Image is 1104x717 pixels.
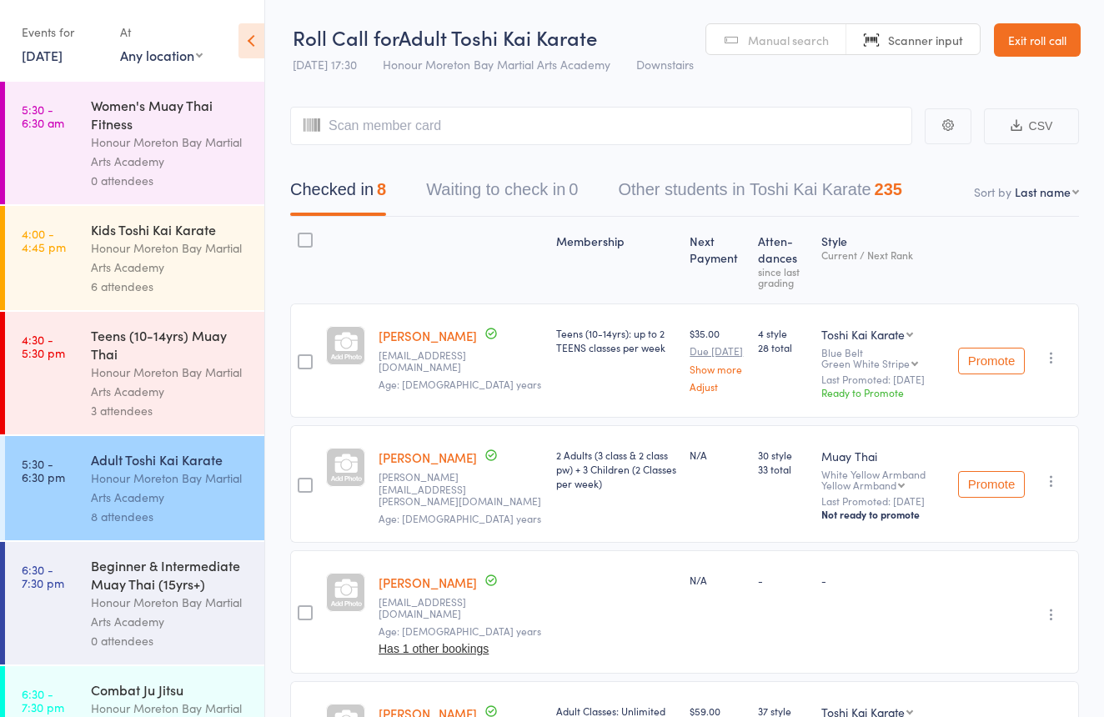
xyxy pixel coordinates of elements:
div: N/A [690,573,745,587]
a: [PERSON_NAME] [379,449,477,466]
div: Kids Toshi Kai Karate [91,220,250,238]
div: Honour Moreton Bay Martial Arts Academy [91,593,250,631]
button: CSV [984,108,1079,144]
small: Due [DATE] [690,345,745,357]
span: [DATE] 17:30 [293,56,357,73]
span: Scanner input [888,32,963,48]
div: 8 [377,180,386,198]
span: Age: [DEMOGRAPHIC_DATA] years [379,511,541,525]
div: Adult Toshi Kai Karate [91,450,250,469]
div: Yellow Armband [821,479,896,490]
div: Blue Belt [821,347,945,369]
button: Waiting to check in0 [426,172,578,216]
div: Ready to Promote [821,385,945,399]
div: Teens (10-14yrs) Muay Thai [91,326,250,363]
div: White Yellow Armband [821,469,945,490]
div: Events for [22,18,103,46]
time: 4:00 - 4:45 pm [22,227,66,253]
div: since last grading [758,266,808,288]
div: Membership [549,224,683,296]
time: 5:30 - 6:30 am [22,103,64,129]
div: Women's Muay Thai Fitness [91,96,250,133]
div: $35.00 [690,326,745,392]
a: 4:30 -5:30 pmTeens (10-14yrs) Muay ThaiHonour Moreton Bay Martial Arts Academy3 attendees [5,312,264,434]
a: Exit roll call [994,23,1081,57]
div: Honour Moreton Bay Martial Arts Academy [91,469,250,507]
div: Current / Next Rank [821,249,945,260]
div: Beginner & Intermediate Muay Thai (15yrs+) [91,556,250,593]
div: Atten­dances [751,224,815,296]
div: - [821,573,945,587]
div: Honour Moreton Bay Martial Arts Academy [91,363,250,401]
a: [PERSON_NAME] [379,327,477,344]
div: Last name [1015,183,1071,200]
div: 235 [875,180,902,198]
div: Combat Ju Jitsu [91,680,250,699]
span: Downstairs [636,56,694,73]
span: Roll Call for [293,23,399,51]
a: 5:30 -6:30 amWomen's Muay Thai FitnessHonour Moreton Bay Martial Arts Academy0 attendees [5,82,264,204]
span: Age: [DEMOGRAPHIC_DATA] years [379,624,541,638]
input: Scan member card [290,107,912,145]
time: 4:30 - 5:30 pm [22,333,65,359]
a: 6:30 -7:30 pmBeginner & Intermediate Muay Thai (15yrs+)Honour Moreton Bay Martial Arts Academy0 a... [5,542,264,664]
small: Last Promoted: [DATE] [821,374,945,385]
button: Other students in Toshi Kai Karate235 [618,172,902,216]
div: Toshi Kai Karate [821,326,905,343]
div: Honour Moreton Bay Martial Arts Academy [91,238,250,277]
button: Promote [958,471,1025,498]
a: Adjust [690,381,745,392]
div: 0 attendees [91,171,250,190]
div: Any location [120,46,203,64]
span: Manual search [748,32,829,48]
div: Style [815,224,951,296]
span: Adult Toshi Kai Karate [399,23,597,51]
span: Age: [DEMOGRAPHIC_DATA] years [379,377,541,391]
div: Teens (10-14yrs): up to 2 TEENS classes per week [556,326,676,354]
div: At [120,18,203,46]
small: james.cuthbertson@hotmail.com [379,471,543,507]
time: 6:30 - 7:30 pm [22,563,64,589]
time: 5:30 - 6:30 pm [22,457,65,484]
button: Has 1 other bookings [379,642,489,655]
small: Last Promoted: [DATE] [821,495,945,507]
div: N/A [690,448,745,462]
div: - [758,573,808,587]
label: Sort by [974,183,1011,200]
a: [PERSON_NAME] [379,574,477,591]
div: 2 Adults (3 class & 2 class pw) + 3 Children (2 Classes per week) [556,448,676,490]
span: 33 total [758,462,808,476]
a: 5:30 -6:30 pmAdult Toshi Kai KarateHonour Moreton Bay Martial Arts Academy8 attendees [5,436,264,540]
div: 6 attendees [91,277,250,296]
small: rubyd0476@gmail.com [379,596,543,620]
div: Honour Moreton Bay Martial Arts Academy [91,133,250,171]
div: Not ready to promote [821,508,945,521]
div: Green White Stripe [821,358,910,369]
div: 0 [569,180,578,198]
span: Honour Moreton Bay Martial Arts Academy [383,56,610,73]
span: 4 style [758,326,808,340]
div: Muay Thai [821,448,945,464]
a: 4:00 -4:45 pmKids Toshi Kai KarateHonour Moreton Bay Martial Arts Academy6 attendees [5,206,264,310]
a: [DATE] [22,46,63,64]
button: Promote [958,348,1025,374]
div: Next Payment [683,224,751,296]
div: 3 attendees [91,401,250,420]
span: 28 total [758,340,808,354]
span: 30 style [758,448,808,462]
button: Checked in8 [290,172,386,216]
time: 6:30 - 7:30 pm [22,687,64,714]
div: 8 attendees [91,507,250,526]
small: scottemilychandler@hotmail.com [379,349,543,374]
a: Show more [690,364,745,374]
div: 0 attendees [91,631,250,650]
